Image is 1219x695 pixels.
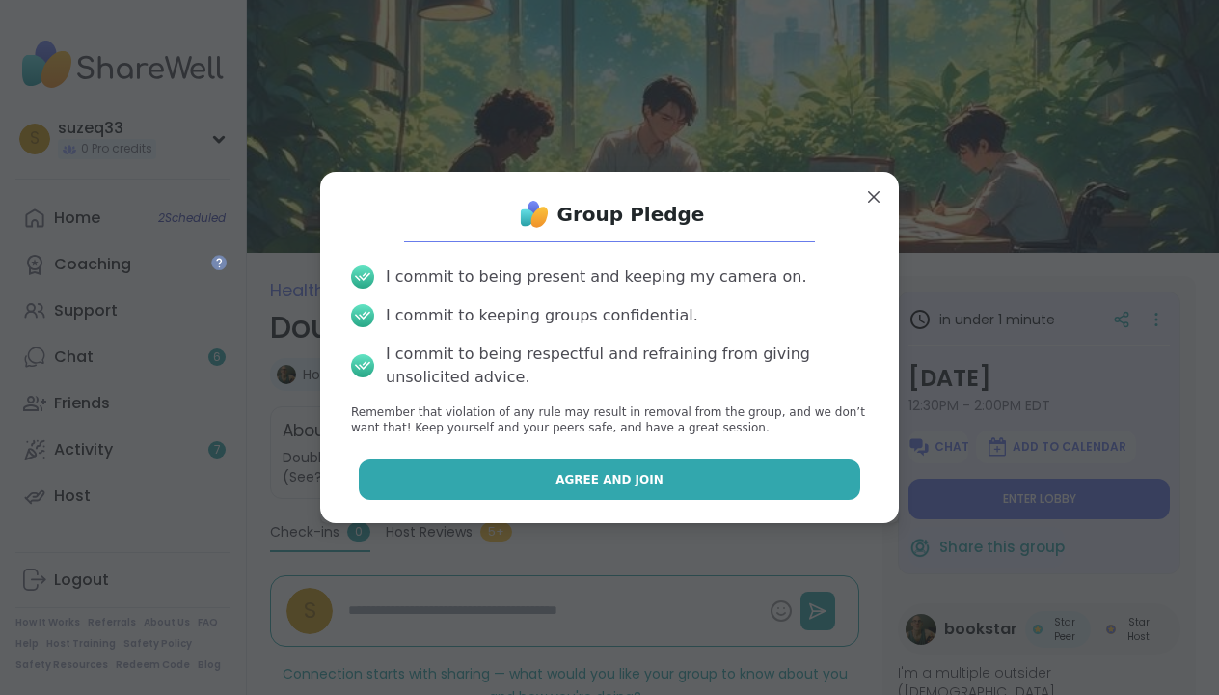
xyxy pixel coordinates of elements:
div: I commit to being present and keeping my camera on. [386,265,806,289]
button: Agree and Join [359,459,861,500]
span: Agree and Join [555,471,664,488]
img: ShareWell Logo [515,195,554,234]
iframe: Spotlight [211,255,227,270]
div: I commit to being respectful and refraining from giving unsolicited advice. [386,343,868,389]
h1: Group Pledge [557,201,705,228]
p: Remember that violation of any rule may result in removal from the group, and we don’t want that!... [351,404,868,437]
div: I commit to keeping groups confidential. [386,304,698,327]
